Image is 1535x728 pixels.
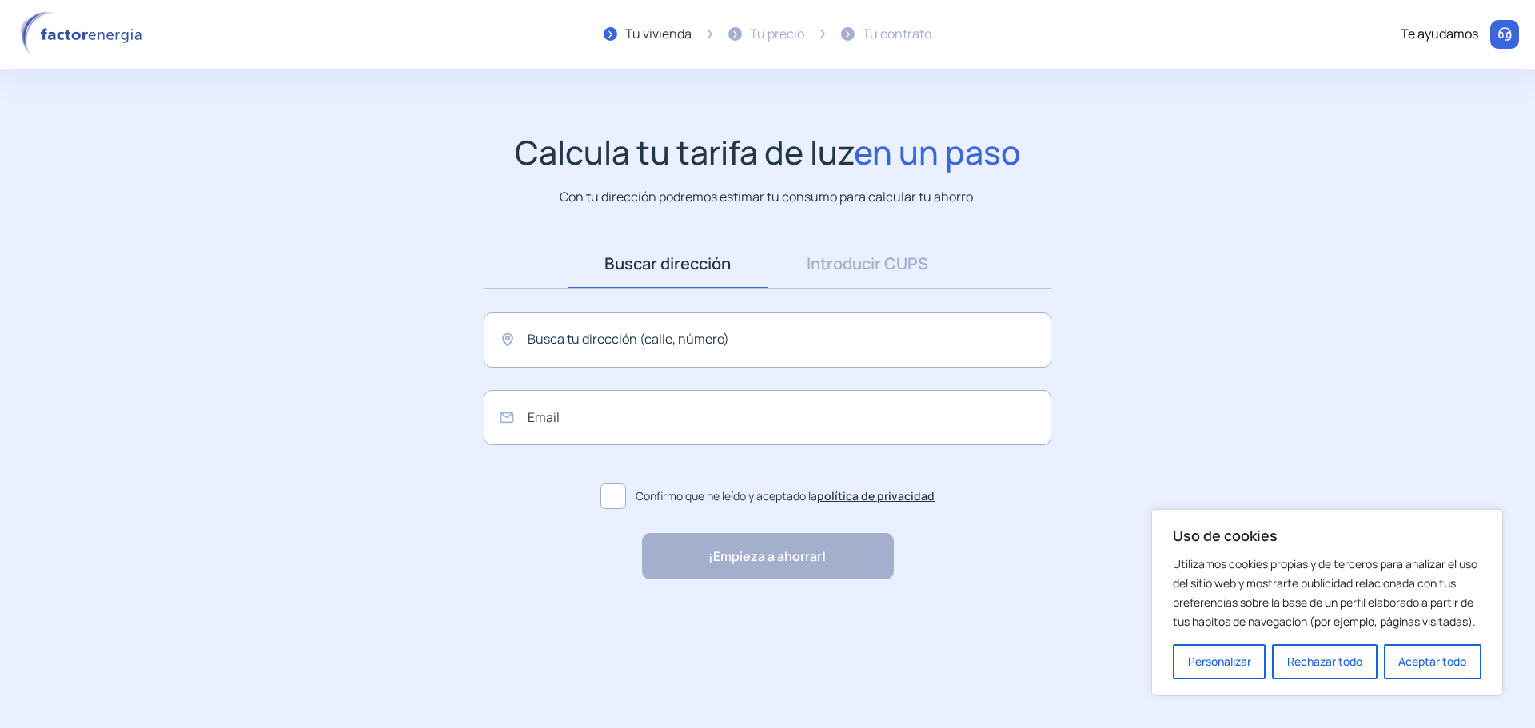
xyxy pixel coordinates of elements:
div: Tu contrato [863,24,931,45]
div: Uso de cookies [1151,509,1503,696]
button: Aceptar todo [1384,644,1481,679]
h1: Calcula tu tarifa de luz [515,133,1021,172]
p: Uso de cookies [1173,526,1481,545]
a: Buscar dirección [568,239,767,288]
button: Personalizar [1173,644,1266,679]
img: llamar [1497,26,1513,42]
p: Con tu dirección podremos estimar tu consumo para calcular tu ahorro. [560,187,976,207]
div: Tu vivienda [625,24,692,45]
button: Rechazar todo [1272,644,1377,679]
span: Confirmo que he leído y aceptado la [636,487,935,505]
span: en un paso [854,129,1021,174]
a: política de privacidad [817,488,935,503]
a: Introducir CUPS [767,239,967,288]
p: Utilizamos cookies propias y de terceros para analizar el uso del sitio web y mostrarte publicida... [1173,555,1481,631]
img: logo factor [16,11,152,58]
div: Tu precio [750,24,804,45]
div: Te ayudamos [1401,24,1478,45]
